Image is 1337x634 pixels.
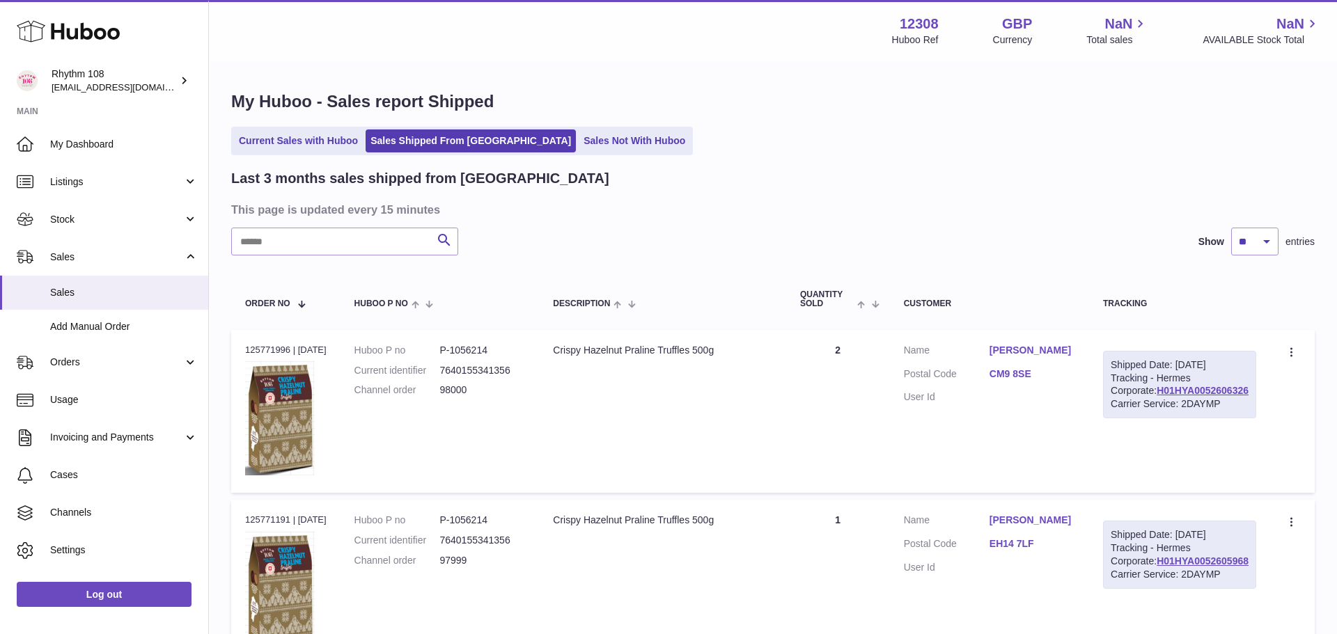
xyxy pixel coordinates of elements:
[50,320,198,333] span: Add Manual Order
[904,561,990,574] dt: User Id
[52,81,205,93] span: [EMAIL_ADDRESS][DOMAIN_NAME]
[366,129,576,152] a: Sales Shipped From [GEOGRAPHIC_DATA]
[50,544,198,557] span: Settings
[1086,15,1148,47] a: NaN Total sales
[993,33,1033,47] div: Currency
[1103,351,1256,419] div: Tracking - Hermes Corporate:
[1104,15,1132,33] span: NaN
[234,129,363,152] a: Current Sales with Huboo
[1111,528,1249,541] div: Shipped Date: [DATE]
[1276,15,1304,33] span: NaN
[50,468,198,482] span: Cases
[1157,385,1249,396] a: H01HYA0052606326
[50,251,183,264] span: Sales
[1203,15,1320,47] a: NaN AVAILABLE Stock Total
[800,290,854,308] span: Quantity Sold
[354,383,440,397] dt: Channel order
[439,383,525,397] dd: 98000
[579,129,690,152] a: Sales Not With Huboo
[17,70,38,91] img: internalAdmin-12308@internal.huboo.com
[553,344,772,357] div: Crispy Hazelnut Praline Truffles 500g
[245,344,327,356] div: 125771996 | [DATE]
[52,68,177,94] div: Rhythm 108
[231,202,1311,217] h3: This page is updated every 15 minutes
[990,367,1075,381] a: CM9 8SE
[904,344,990,360] dt: Name
[50,506,198,519] span: Channels
[354,534,440,547] dt: Current identifier
[50,431,183,444] span: Invoicing and Payments
[50,138,198,151] span: My Dashboard
[354,514,440,527] dt: Huboo P no
[354,344,440,357] dt: Huboo P no
[50,356,183,369] span: Orders
[439,344,525,357] dd: P-1056214
[1103,299,1256,308] div: Tracking
[1002,15,1032,33] strong: GBP
[354,299,408,308] span: Huboo P no
[1086,33,1148,47] span: Total sales
[990,344,1075,357] a: [PERSON_NAME]
[990,537,1075,550] a: EH14 7LF
[1157,555,1249,566] a: H01HYA0052605968
[990,514,1075,527] a: [PERSON_NAME]
[904,367,990,384] dt: Postal Code
[231,169,609,188] h2: Last 3 months sales shipped from [GEOGRAPHIC_DATA]
[439,534,525,547] dd: 7640155341356
[892,33,939,47] div: Huboo Ref
[245,514,327,526] div: 125771191 | [DATE]
[1285,235,1315,248] span: entries
[439,364,525,377] dd: 7640155341356
[1111,397,1249,411] div: Carrier Service: 2DAYMP
[553,514,772,527] div: Crispy Hazelnut Praline Truffles 500g
[17,582,191,607] a: Log out
[904,537,990,554] dt: Postal Code
[786,330,890,493] td: 2
[50,175,183,189] span: Listings
[1111,568,1249,581] div: Carrier Service: 2DAYMP
[904,390,990,404] dt: User Id
[245,360,315,475] img: 1756376586.JPG
[1198,235,1224,248] label: Show
[1111,358,1249,372] div: Shipped Date: [DATE]
[231,90,1315,113] h1: My Huboo - Sales report Shipped
[50,213,183,226] span: Stock
[904,514,990,530] dt: Name
[354,554,440,567] dt: Channel order
[439,514,525,527] dd: P-1056214
[245,299,290,308] span: Order No
[50,393,198,406] span: Usage
[904,299,1075,308] div: Customer
[439,554,525,567] dd: 97999
[354,364,440,377] dt: Current identifier
[553,299,610,308] span: Description
[1203,33,1320,47] span: AVAILABLE Stock Total
[50,286,198,299] span: Sales
[900,15,939,33] strong: 12308
[1103,521,1256,589] div: Tracking - Hermes Corporate:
